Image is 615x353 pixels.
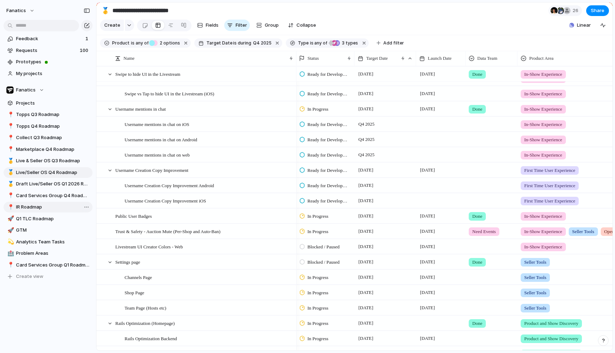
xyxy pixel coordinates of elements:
[340,40,346,46] span: 3
[428,55,452,62] span: Launch Date
[125,304,166,312] span: Team Page (Hosts etc)
[80,47,90,54] span: 100
[307,320,328,327] span: In Progress
[357,70,375,78] span: [DATE]
[357,227,375,236] span: [DATE]
[472,71,482,78] span: Done
[285,20,319,31] button: Collapse
[314,40,327,46] span: any of
[206,22,219,29] span: Fields
[4,179,93,189] a: 🥇Draft Live/Seller OS Q1 2026 Roadmap
[357,105,375,113] span: [DATE]
[307,243,340,251] span: Blocked / Paused
[125,151,190,159] span: Username mentions in chat on web
[372,38,408,48] button: Add filter
[7,180,12,188] div: 🥇
[418,227,437,236] span: [DATE]
[112,40,130,46] span: Product
[4,156,93,166] div: 🥇Live & Seller OS Q3 Roadmap
[16,238,90,246] span: Analytics Team Tasks
[149,39,182,47] button: 2 options
[16,146,90,153] span: Marketplace Q4 Roadmap
[16,123,90,130] span: Topps Q4 Roadmap
[418,70,437,78] span: [DATE]
[7,111,12,119] div: 📍
[418,212,437,220] span: [DATE]
[7,157,12,165] div: 🥇
[418,304,437,312] span: [DATE]
[357,120,376,128] span: Q4 2025
[418,242,437,251] span: [DATE]
[418,258,437,266] span: [DATE]
[524,335,578,342] span: Product and Show Discovery
[524,152,562,159] span: In-Show Experience
[357,258,375,266] span: [DATE]
[524,289,546,296] span: Seller Tools
[4,248,93,259] a: 🏥Problem Areas
[125,135,197,143] span: Username mentions in chat on Android
[307,213,328,220] span: In Progress
[4,190,93,201] a: 📍Card Services Group Q4 Roadmap
[7,203,12,211] div: 📍
[357,181,375,190] span: [DATE]
[4,260,93,270] a: 📍Card Services Group Q1 Roadmap
[418,89,437,98] span: [DATE]
[115,166,188,174] span: Username Creation Copy Improvement
[4,109,93,120] div: 📍Topps Q3 Roadmap
[418,273,437,281] span: [DATE]
[16,47,78,54] span: Requests
[529,55,553,62] span: Product Area
[100,20,124,31] button: Create
[252,39,273,47] button: Q4 2025
[4,214,93,224] a: 🚀Q1 TLC Roadmap
[4,68,93,79] a: My projects
[307,55,319,62] span: Status
[7,191,12,200] div: 📍
[253,20,282,31] button: Group
[7,261,12,269] div: 📍
[6,227,14,234] button: 🚀
[6,180,14,188] button: 🥇
[125,196,206,205] span: Username Creation Copy Improvement iOS
[4,132,93,143] a: 📍Collect Q3 Roadmap
[573,7,580,14] span: 26
[85,35,90,42] span: 1
[4,225,93,236] a: 🚀GTM
[16,227,90,234] span: GTM
[357,288,375,297] span: [DATE]
[383,40,404,46] span: Add filter
[4,237,93,247] a: 💫Analytics Team Tasks
[307,305,328,312] span: In Progress
[16,100,90,107] span: Projects
[6,262,14,269] button: 📍
[253,40,272,46] span: Q4 2025
[101,6,109,15] div: 🥇
[115,242,183,251] span: Livestream UI Creator Colors - Web
[296,22,316,29] span: Collapse
[125,273,152,281] span: Channels Page
[524,197,575,205] span: First Time User Experience
[566,20,594,31] button: Linear
[7,249,12,258] div: 🏥
[357,196,375,205] span: [DATE]
[7,226,12,235] div: 🚀
[4,144,93,155] a: 📍Marketplace Q4 Roadmap
[125,120,189,128] span: Username mentions in chat on iOS
[340,40,358,46] span: types
[236,22,247,29] span: Filter
[16,273,43,280] span: Create view
[4,121,93,132] a: 📍Topps Q4 Roadmap
[4,167,93,178] a: 🥇Live/Seller OS Q4 Roadmap
[586,5,609,16] button: Share
[125,89,214,98] span: Swipe vs Tap to hide UI in the Livestream (iOS)
[16,134,90,141] span: Collect Q3 Roadmap
[418,288,437,297] span: [DATE]
[307,90,348,98] span: Ready for Development
[16,111,90,118] span: Topps Q3 Roadmap
[357,334,375,343] span: [DATE]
